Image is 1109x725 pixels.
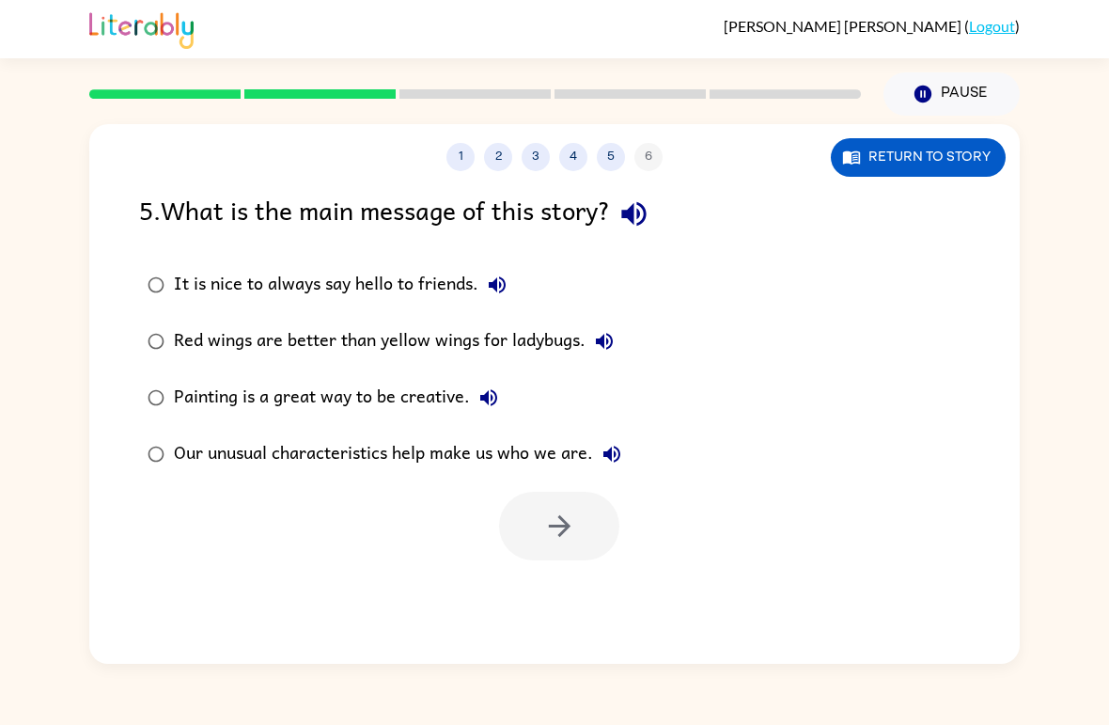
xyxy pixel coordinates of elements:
[522,143,550,171] button: 3
[174,323,623,360] div: Red wings are better than yellow wings for ladybugs.
[831,138,1006,177] button: Return to story
[597,143,625,171] button: 5
[174,435,631,473] div: Our unusual characteristics help make us who we are.
[593,435,631,473] button: Our unusual characteristics help make us who we are.
[174,379,508,417] div: Painting is a great way to be creative.
[883,72,1020,116] button: Pause
[174,266,516,304] div: It is nice to always say hello to friends.
[446,143,475,171] button: 1
[586,323,623,360] button: Red wings are better than yellow wings for ladybugs.
[724,17,1020,35] div: ( )
[724,17,964,35] span: [PERSON_NAME] [PERSON_NAME]
[969,17,1015,35] a: Logout
[139,190,970,238] div: 5 . What is the main message of this story?
[478,266,516,304] button: It is nice to always say hello to friends.
[89,8,194,49] img: Literably
[470,379,508,417] button: Painting is a great way to be creative.
[484,143,512,171] button: 2
[559,143,587,171] button: 4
